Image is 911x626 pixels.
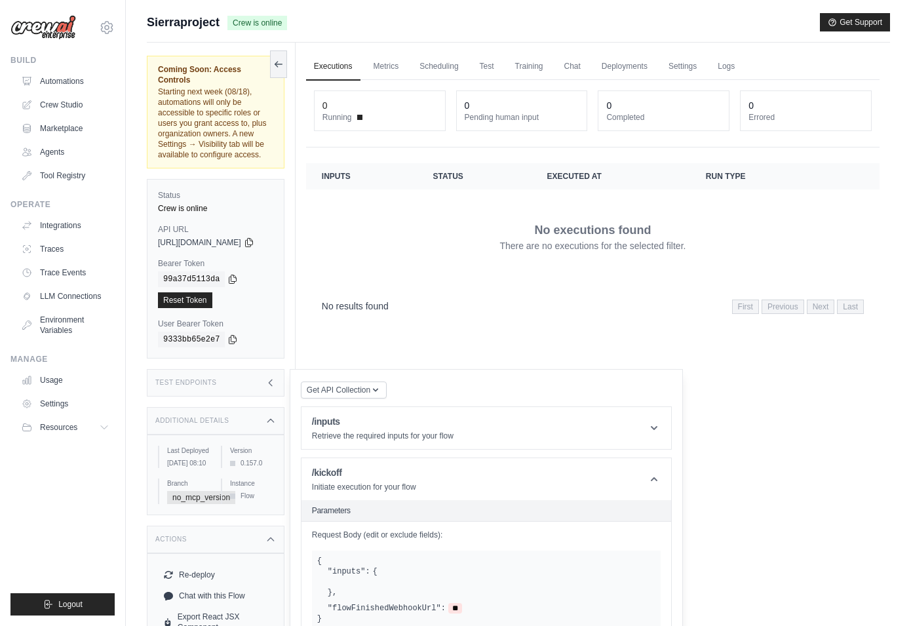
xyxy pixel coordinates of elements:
dt: Completed [606,112,721,123]
div: Crew is online [158,203,273,214]
dt: Pending human input [465,112,579,123]
button: Get Support [820,13,890,31]
span: Previous [762,300,804,314]
span: Coming Soon: Access Controls [158,64,273,85]
a: Marketplace [16,118,115,139]
div: Operate [10,199,115,210]
div: Manage [10,354,115,364]
code: 9333bb65e2e7 [158,332,225,347]
a: Agents [16,142,115,163]
a: Test [472,53,502,81]
label: Last Deployed [167,446,210,456]
span: { [317,557,322,566]
div: 0 [606,99,611,112]
nav: Pagination [732,300,864,314]
a: Settings [661,53,705,81]
a: Tool Registry [16,165,115,186]
span: Running [322,112,352,123]
th: Status [417,163,532,189]
h3: Test Endpoints [155,379,217,387]
a: Logs [710,53,743,81]
h3: Additional Details [155,417,229,425]
dt: Errored [748,112,863,123]
span: Resources [40,422,77,433]
span: Logout [58,599,83,610]
a: Metrics [366,53,407,81]
p: Initiate execution for your flow [312,482,416,492]
a: Environment Variables [16,309,115,341]
a: Deployments [594,53,655,81]
div: 0 [322,99,328,112]
button: Re-deploy [158,564,273,585]
label: Instance [230,479,273,488]
span: First [732,300,759,314]
a: Automations [16,71,115,92]
th: Run Type [690,163,822,189]
a: Traces [16,239,115,260]
img: Logo [10,15,76,40]
a: Trace Events [16,262,115,283]
section: Crew executions table [306,163,880,323]
div: Build [10,55,115,66]
span: Last [837,300,864,314]
button: Logout [10,593,115,616]
span: Next [807,300,835,314]
label: Bearer Token [158,258,273,269]
a: Training [507,53,551,81]
button: Get API Collection [301,381,387,399]
span: [URL][DOMAIN_NAME] [158,237,241,248]
div: 0.157.0 [230,458,273,468]
th: Executed at [531,163,689,189]
a: Reset Token [158,292,212,308]
label: API URL [158,224,273,235]
h3: Actions [155,536,187,543]
span: no_mcp_version [167,491,235,504]
label: User Bearer Token [158,319,273,329]
label: "flowFinishedWebhookUrl": [328,603,446,614]
h2: Parameters [312,505,661,516]
p: No executions found [534,221,651,239]
span: , [332,587,337,598]
a: Executions [306,53,360,81]
a: LLM Connections [16,286,115,307]
a: Usage [16,370,115,391]
a: Chat with this Flow [158,585,273,606]
time: August 14, 2025 at 08:10 KST [167,460,206,467]
span: Crew is online [227,16,287,30]
div: 0 [748,99,754,112]
a: Scheduling [412,53,466,81]
a: Chat [556,53,589,81]
a: Integrations [16,215,115,236]
label: Status [158,190,273,201]
a: Crew Studio [16,94,115,115]
h1: /inputs [312,415,454,428]
p: There are no executions for the selected filter. [499,239,686,252]
span: } [328,587,332,598]
div: 0 [465,99,470,112]
span: Get API Collection [307,385,370,395]
h1: /kickoff [312,466,416,479]
div: Flow [230,491,273,501]
span: { [373,566,378,577]
span: } [317,614,322,623]
button: Resources [16,417,115,438]
p: Retrieve the required inputs for your flow [312,431,454,441]
label: Request Body (edit or exclude fields): [312,530,661,540]
label: Branch [167,479,210,488]
label: "inputs": [328,566,370,577]
span: Sierraproject [147,13,220,31]
code: 99a37d5113da [158,271,225,287]
label: Version [230,446,273,456]
a: Settings [16,393,115,414]
th: Inputs [306,163,417,189]
nav: Pagination [306,289,880,323]
span: Starting next week (08/18), automations will only be accessible to specific roles or users you gr... [158,87,266,159]
iframe: Chat Widget [845,563,911,626]
p: No results found [322,300,389,313]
